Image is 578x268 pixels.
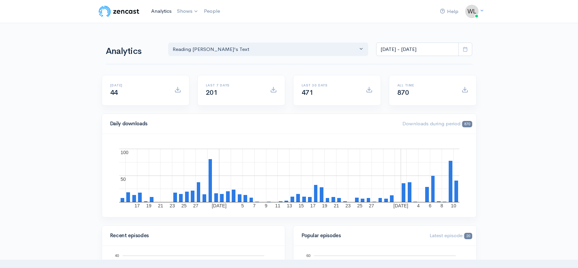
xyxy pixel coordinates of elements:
[110,83,166,87] h6: [DATE]
[397,83,453,87] h6: All time
[110,142,468,209] svg: A chart.
[302,83,358,87] h6: Last 30 days
[212,203,226,208] text: [DATE]
[265,203,267,208] text: 9
[241,203,244,208] text: 5
[121,177,126,182] text: 50
[430,232,472,239] span: Latest episode:
[402,120,472,127] span: Downloads during period:
[369,203,374,208] text: 27
[302,233,422,239] h4: Popular episodes
[393,203,408,208] text: [DATE]
[115,254,119,258] text: 40
[110,88,118,97] span: 44
[437,4,461,19] a: Help
[201,4,223,18] a: People
[253,203,256,208] text: 7
[287,203,292,208] text: 13
[206,83,262,87] h6: Last 7 days
[110,121,395,127] h4: Daily downloads
[306,254,310,258] text: 60
[146,203,151,208] text: 19
[397,88,409,97] span: 870
[357,203,362,208] text: 25
[206,88,218,97] span: 201
[302,88,313,97] span: 471
[106,47,160,56] h1: Analytics
[173,46,358,53] div: Reading [PERSON_NAME]'s Text
[193,203,198,208] text: 27
[158,203,163,208] text: 21
[134,203,140,208] text: 17
[310,203,315,208] text: 17
[168,43,368,56] button: Reading Aristotle's Text
[429,203,431,208] text: 6
[464,233,472,239] span: 20
[376,43,459,56] input: analytics date range selector
[334,203,339,208] text: 21
[465,5,479,18] img: ...
[451,203,456,208] text: 10
[98,5,140,18] img: ZenCast Logo
[110,233,273,239] h4: Recent episodes
[170,203,175,208] text: 23
[181,203,186,208] text: 25
[121,150,129,155] text: 100
[275,203,280,208] text: 11
[417,203,419,208] text: 4
[462,121,472,127] span: 870
[345,203,351,208] text: 23
[148,4,174,18] a: Analytics
[440,203,443,208] text: 8
[298,203,304,208] text: 15
[174,4,201,19] a: Shows
[322,203,327,208] text: 19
